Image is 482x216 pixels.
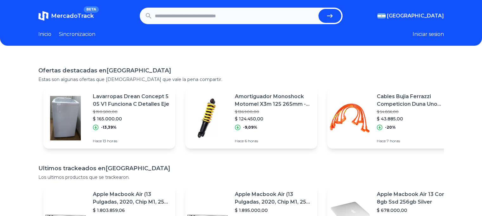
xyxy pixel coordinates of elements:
[43,96,88,140] img: Featured image
[38,30,51,38] a: Inicio
[387,12,444,20] span: [GEOGRAPHIC_DATA]
[243,125,257,130] p: -9,09%
[327,96,372,140] img: Featured image
[377,109,454,114] p: $ 54.856,00
[377,138,454,144] p: Hace 7 horas
[413,30,444,38] button: Iniciar sesion
[93,138,170,144] p: Hace 13 horas
[185,96,230,140] img: Featured image
[93,109,170,114] p: $ 190.500,00
[377,13,386,18] img: Argentina
[93,207,170,213] p: $ 1.803.859,06
[235,207,312,213] p: $ 1.895.000,00
[377,191,454,206] p: Apple Macbook Air 13 Core I5 8gb Ssd 256gb Silver
[235,93,312,108] p: Amortiguador Monoshock Motomel X3m 125 265mm - En Rpm
[38,174,444,180] p: Los ultimos productos que se trackearon.
[38,11,94,21] a: MercadoTrackBETA
[38,66,444,75] h1: Ofertas destacadas en [GEOGRAPHIC_DATA]
[93,116,170,122] p: $ 165.000,00
[93,93,170,108] p: Lavarropas Drean Concept 5 05 V1 Funciona C Detalles Eje
[38,11,48,21] img: MercadoTrack
[377,12,444,20] button: [GEOGRAPHIC_DATA]
[235,109,312,114] p: $ 136.900,00
[185,88,317,149] a: Featured imageAmortiguador Monoshock Motomel X3m 125 265mm - En Rpm$ 136.900,00$ 124.450,00-9,09%...
[327,88,459,149] a: Featured imageCables Bujia Ferrazzi Competicion Duna Uno Motor Tipo 147$ 54.856,00$ 43.885,00-20%...
[51,12,94,19] span: MercadoTrack
[84,6,99,13] span: BETA
[377,207,454,213] p: $ 678.000,00
[101,125,117,130] p: -13,39%
[38,164,444,173] h1: Ultimos trackeados en [GEOGRAPHIC_DATA]
[235,138,312,144] p: Hace 6 horas
[235,191,312,206] p: Apple Macbook Air (13 Pulgadas, 2020, Chip M1, 256 Gb De Ssd, 8 Gb De Ram) - Plata
[235,116,312,122] p: $ 124.450,00
[385,125,396,130] p: -20%
[59,30,95,38] a: Sincronizacion
[377,93,454,108] p: Cables Bujia Ferrazzi Competicion Duna Uno Motor Tipo 147
[38,76,444,83] p: Estas son algunas ofertas que [DEMOGRAPHIC_DATA] que vale la pena compartir.
[93,191,170,206] p: Apple Macbook Air (13 Pulgadas, 2020, Chip M1, 256 Gb De Ssd, 8 Gb De Ram) - Plata
[43,88,175,149] a: Featured imageLavarropas Drean Concept 5 05 V1 Funciona C Detalles Eje$ 190.500,00$ 165.000,00-13...
[377,116,454,122] p: $ 43.885,00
